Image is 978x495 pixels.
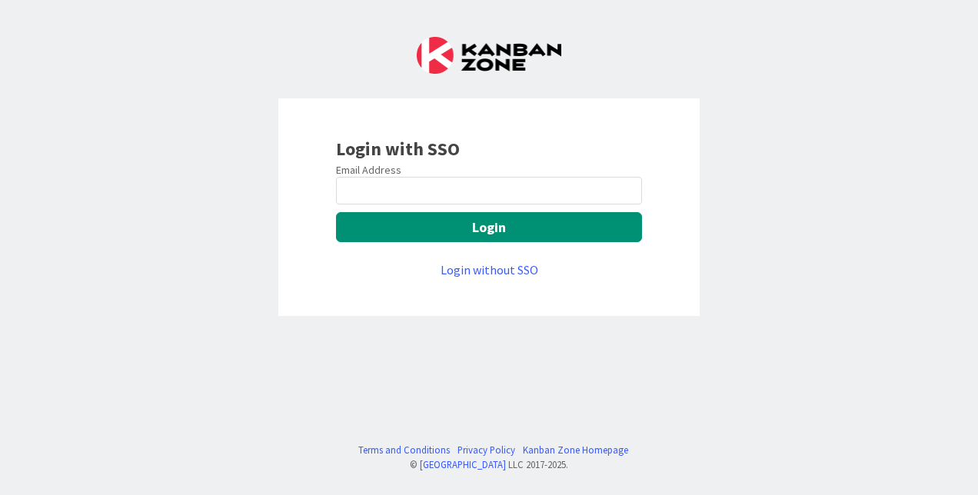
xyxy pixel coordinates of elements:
a: Privacy Policy [457,443,515,457]
label: Email Address [336,163,401,177]
button: Login [336,212,642,242]
a: Terms and Conditions [358,443,450,457]
a: [GEOGRAPHIC_DATA] [420,458,506,470]
a: Login without SSO [441,262,538,277]
img: Kanban Zone [417,37,561,74]
a: Kanban Zone Homepage [523,443,628,457]
div: © LLC 2017- 2025 . [351,457,628,472]
b: Login with SSO [336,137,460,161]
